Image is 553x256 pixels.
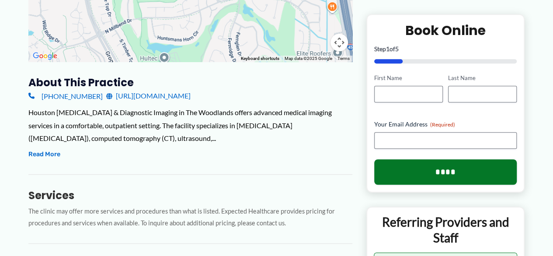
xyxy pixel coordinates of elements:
a: Terms (opens in new tab) [337,56,350,61]
span: 5 [395,45,399,53]
div: Houston [MEDICAL_DATA] & Diagnostic Imaging in The Woodlands offers advanced medical imaging serv... [28,106,352,145]
button: Keyboard shortcuts [241,56,279,62]
a: [URL][DOMAIN_NAME] [106,89,191,102]
p: The clinic may offer more services and procedures than what is listed. Expected Healthcare provid... [28,206,352,229]
a: Open this area in Google Maps (opens a new window) [31,50,59,62]
label: First Name [374,74,443,82]
span: (Required) [430,121,455,128]
span: 1 [386,45,390,53]
h2: Book Online [374,22,517,39]
a: [PHONE_NUMBER] [28,89,103,102]
button: Read More [28,149,60,160]
button: Map camera controls [330,34,348,51]
label: Your Email Address [374,120,517,129]
label: Last Name [448,74,517,82]
p: Referring Providers and Staff [374,214,518,246]
p: Step of [374,46,517,52]
span: Map data ©2025 Google [285,56,332,61]
h3: Services [28,189,352,202]
img: Google [31,50,59,62]
h3: About this practice [28,76,352,89]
